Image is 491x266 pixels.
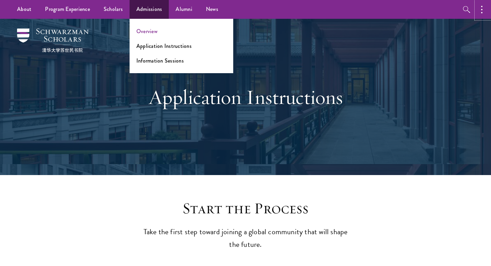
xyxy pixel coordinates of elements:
h2: Start the Process [140,199,351,218]
a: Application Instructions [136,42,192,50]
p: Take the first step toward joining a global community that will shape the future. [140,226,351,251]
img: Schwarzman Scholars [17,28,89,52]
h1: Application Instructions [128,85,363,109]
a: Information Sessions [136,57,184,65]
a: Overview [136,27,158,35]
